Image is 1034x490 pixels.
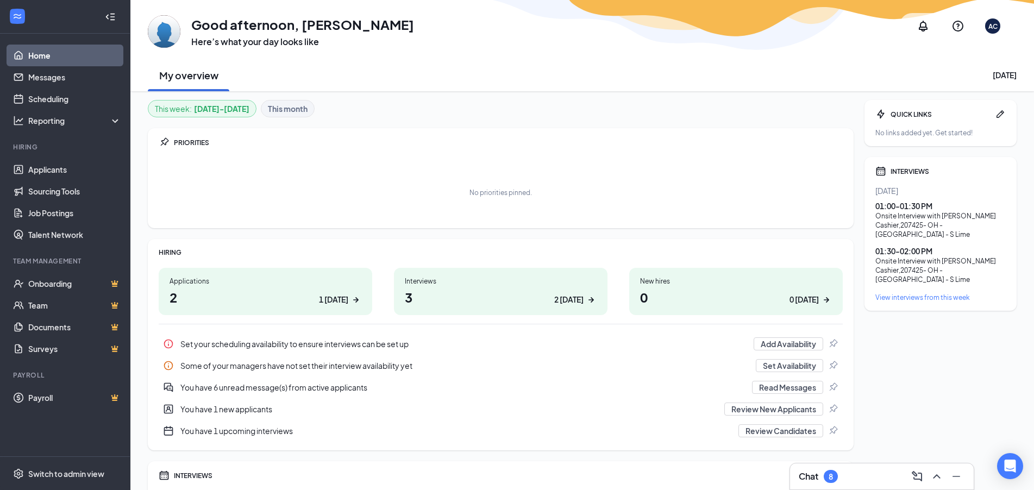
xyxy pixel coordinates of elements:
[159,376,843,398] a: DoubleChatActiveYou have 6 unread message(s) from active applicantsRead MessagesPin
[828,425,838,436] svg: Pin
[163,404,174,414] svg: UserEntity
[997,453,1023,479] div: Open Intercom Messenger
[875,221,1006,239] div: Cashier , 207425- OH - [GEOGRAPHIC_DATA] - S Lime
[738,424,823,437] button: Review Candidates
[163,360,174,371] svg: Info
[148,15,180,48] img: Anthony Crockett
[155,103,249,115] div: This week :
[891,167,1006,176] div: INTERVIEWS
[828,338,838,349] svg: Pin
[13,468,24,479] svg: Settings
[28,159,121,180] a: Applicants
[191,15,414,34] h1: Good afternoon, [PERSON_NAME]
[159,268,372,315] a: Applications21 [DATE]ArrowRight
[159,420,843,442] div: You have 1 upcoming interviews
[350,294,361,305] svg: ArrowRight
[469,188,532,197] div: No priorities pinned.
[821,294,832,305] svg: ArrowRight
[159,68,218,82] h2: My overview
[159,420,843,442] a: CalendarNewYou have 1 upcoming interviewsReview CandidatesPin
[951,20,964,33] svg: QuestionInfo
[13,142,119,152] div: Hiring
[928,468,945,485] button: ChevronUp
[180,425,732,436] div: You have 1 upcoming interviews
[405,288,597,306] h1: 3
[828,404,838,414] svg: Pin
[829,472,833,481] div: 8
[13,370,119,380] div: Payroll
[875,246,1006,256] div: 01:30 - 02:00 PM
[159,355,843,376] div: Some of your managers have not set their interview availability yet
[180,338,747,349] div: Set your scheduling availability to ensure interviews can be set up
[28,66,121,88] a: Messages
[988,22,998,31] div: AC
[875,109,886,120] svg: Bolt
[789,294,819,305] div: 0 [DATE]
[28,88,121,110] a: Scheduling
[159,398,843,420] div: You have 1 new applicants
[28,294,121,316] a: TeamCrown
[875,128,1006,137] div: No links added yet. Get started!
[756,359,823,372] button: Set Availability
[754,337,823,350] button: Add Availability
[799,470,818,482] h3: Chat
[163,425,174,436] svg: CalendarNew
[875,266,1006,284] div: Cashier , 207425- OH - [GEOGRAPHIC_DATA] - S Lime
[105,11,116,22] svg: Collapse
[28,224,121,246] a: Talent Network
[159,470,170,481] svg: Calendar
[995,109,1006,120] svg: Pen
[174,471,843,480] div: INTERVIEWS
[875,166,886,177] svg: Calendar
[268,103,308,115] b: This month
[28,387,121,409] a: PayrollCrown
[908,468,926,485] button: ComposeMessage
[752,381,823,394] button: Read Messages
[159,376,843,398] div: You have 6 unread message(s) from active applicants
[405,277,597,286] div: Interviews
[159,355,843,376] a: InfoSome of your managers have not set their interview availability yetSet AvailabilityPin
[194,103,249,115] b: [DATE] - [DATE]
[875,211,1006,221] div: Onsite Interview with [PERSON_NAME]
[170,277,361,286] div: Applications
[180,360,749,371] div: Some of your managers have not set their interview availability yet
[911,470,924,483] svg: ComposeMessage
[28,338,121,360] a: SurveysCrown
[180,404,718,414] div: You have 1 new applicants
[13,115,24,126] svg: Analysis
[891,110,991,119] div: QUICK LINKS
[586,294,597,305] svg: ArrowRight
[394,268,607,315] a: Interviews32 [DATE]ArrowRight
[917,20,930,33] svg: Notifications
[875,293,1006,302] a: View interviews from this week
[875,200,1006,211] div: 01:00 - 01:30 PM
[191,36,414,48] h3: Here’s what your day looks like
[170,288,361,306] h1: 2
[159,137,170,148] svg: Pin
[28,180,121,202] a: Sourcing Tools
[28,316,121,338] a: DocumentsCrown
[828,360,838,371] svg: Pin
[159,333,843,355] div: Set your scheduling availability to ensure interviews can be set up
[159,248,843,257] div: HIRING
[163,338,174,349] svg: Info
[828,382,838,393] svg: Pin
[159,333,843,355] a: InfoSet your scheduling availability to ensure interviews can be set upAdd AvailabilityPin
[180,382,745,393] div: You have 6 unread message(s) from active applicants
[629,268,843,315] a: New hires00 [DATE]ArrowRight
[28,45,121,66] a: Home
[640,277,832,286] div: New hires
[993,70,1017,80] div: [DATE]
[554,294,584,305] div: 2 [DATE]
[12,11,23,22] svg: WorkstreamLogo
[163,382,174,393] svg: DoubleChatActive
[930,470,943,483] svg: ChevronUp
[28,273,121,294] a: OnboardingCrown
[174,138,843,147] div: PRIORITIES
[13,256,119,266] div: Team Management
[875,256,1006,266] div: Onsite Interview with [PERSON_NAME]
[875,185,1006,196] div: [DATE]
[640,288,832,306] h1: 0
[28,468,104,479] div: Switch to admin view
